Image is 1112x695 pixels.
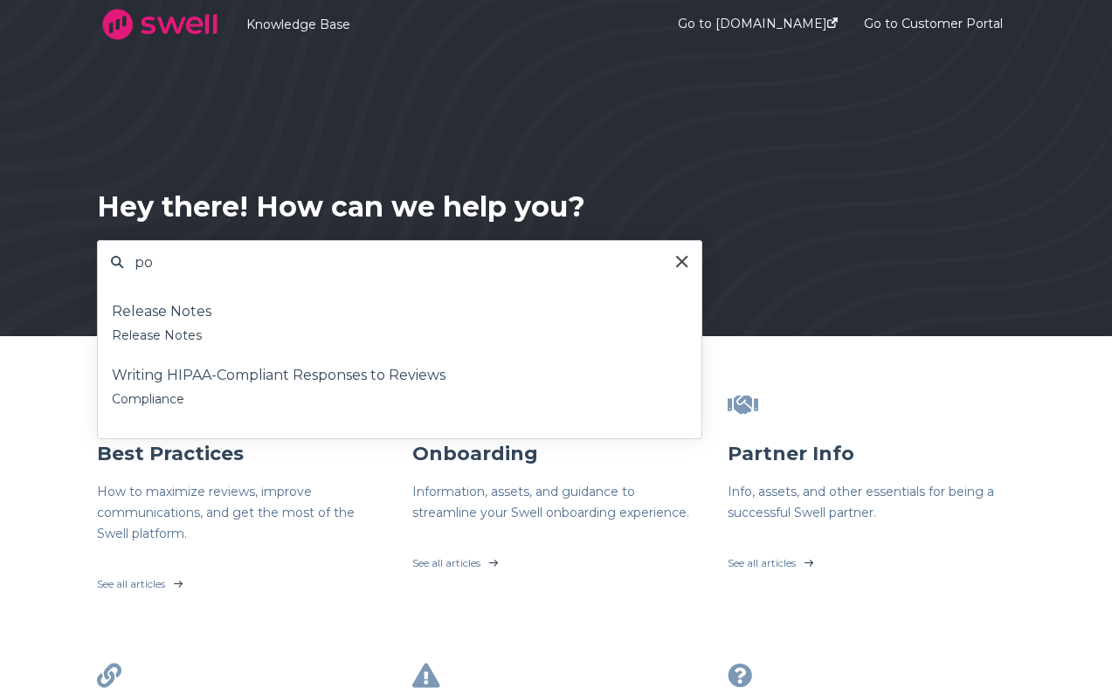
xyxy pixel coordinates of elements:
[246,17,625,32] a: Knowledge Base
[412,664,440,688] span: 
[97,441,385,467] h3: Best Practices
[412,481,701,523] h6: Information, assets, and guidance to streamline your Swell onboarding experience.
[412,441,701,467] h3: Onboarding
[112,325,687,346] div: Release Notes
[728,393,758,417] span: 
[97,188,585,226] div: Hey there! How can we help you?
[112,299,687,325] div: Release Notes
[112,389,687,409] div: Compliance
[98,354,701,417] a: Writing HIPAA-Compliant Responses to ReviewsCompliance
[98,290,701,354] a: Release NotesRelease Notes
[97,558,385,602] a: See all articles
[124,244,676,281] input: Search for answers
[97,481,385,544] h6: How to maximize reviews, improve communications, and get the most of the Swell platform.
[112,362,687,389] div: Writing HIPAA-Compliant Responses to Reviews
[728,481,1016,523] h6: Info, assets, and other essentials for being a successful Swell partner.
[728,537,1016,581] a: See all articles
[97,3,224,46] img: company logo
[728,664,752,688] span: 
[412,537,701,581] a: See all articles
[728,441,1016,467] h3: Partner Info
[97,664,121,688] span: 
